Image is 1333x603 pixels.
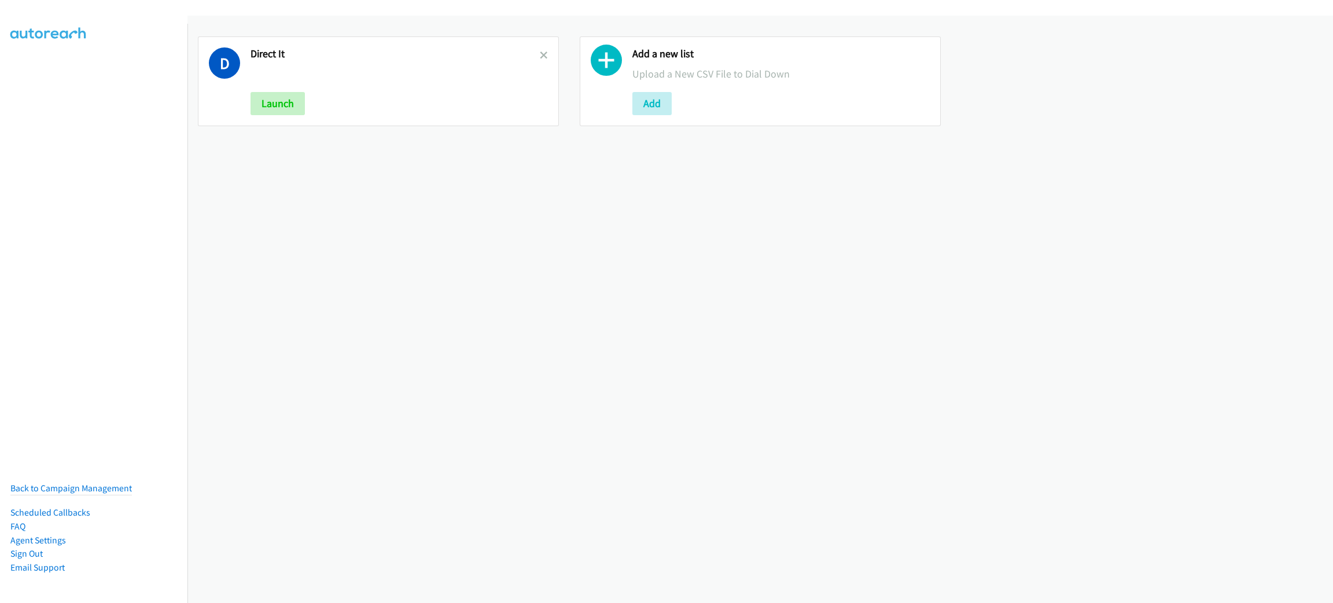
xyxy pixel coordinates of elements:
[10,562,65,573] a: Email Support
[251,47,540,61] h2: Direct It
[632,92,672,115] button: Add
[10,548,43,559] a: Sign Out
[10,521,25,532] a: FAQ
[251,92,305,115] button: Launch
[10,535,66,546] a: Agent Settings
[10,507,90,518] a: Scheduled Callbacks
[632,66,930,82] p: Upload a New CSV File to Dial Down
[10,483,132,494] a: Back to Campaign Management
[209,47,240,79] h1: D
[632,47,930,61] h2: Add a new list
